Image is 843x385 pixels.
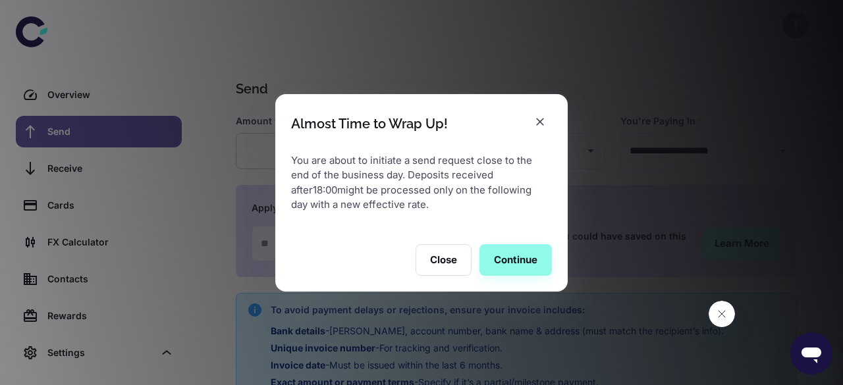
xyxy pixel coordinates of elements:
[8,9,95,20] span: Hi. Need any help?
[416,244,472,276] button: Close
[709,301,735,327] iframe: Close message
[291,153,552,213] p: You are about to initiate a send request close to the end of the business day. Deposits received ...
[291,116,448,132] div: Almost Time to Wrap Up!
[790,332,832,374] iframe: Button to launch messaging window
[479,244,552,276] button: Continue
